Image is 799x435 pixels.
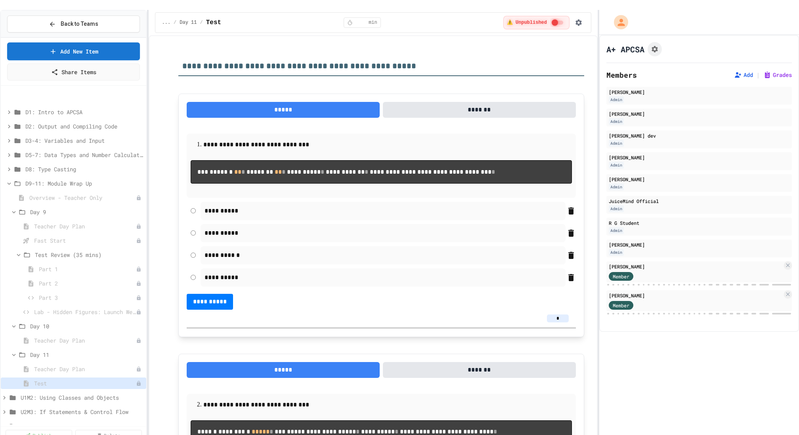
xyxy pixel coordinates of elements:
[609,140,624,147] div: Admin
[609,249,624,256] div: Admin
[25,122,143,130] span: D2: Output and Compiling Code
[7,42,140,60] a: Add New Item
[507,19,547,26] span: ⚠️ Unpublished
[25,108,143,116] span: D1: Intro to APCSA
[39,265,136,273] span: Part 1
[34,336,136,345] span: Teacher Day Plan
[609,263,782,270] div: [PERSON_NAME]
[609,241,789,248] div: [PERSON_NAME]
[200,19,203,26] span: /
[606,13,630,31] div: My Account
[25,165,143,173] span: D8: Type Casting
[503,16,570,29] div: ⚠️ Students cannot see this content! Click the toggle to publish it and make it visible to your c...
[21,422,143,430] span: U2M4: Looping
[34,379,136,387] span: Test
[756,70,760,80] span: |
[21,408,143,416] span: U2M3: If Statements & Control Flow
[609,219,789,226] div: R G Student
[162,19,170,26] span: ...
[7,63,140,80] a: Share Items
[606,44,644,55] h1: A+ APCSA
[613,302,629,309] span: Member
[21,393,143,402] span: U1M2: Using Classes and Objects
[734,71,753,79] button: Add
[609,197,789,205] div: JuiceMind Official
[136,195,141,201] div: Unpublished
[30,208,143,216] span: Day 9
[206,18,221,27] span: Test
[609,118,624,125] div: Admin
[180,19,197,26] span: Day 11
[609,110,789,117] div: [PERSON_NAME]
[35,251,143,259] span: Test Review (35 mins)
[136,338,141,343] div: Unpublished
[34,236,136,245] span: Fast Start
[609,154,789,161] div: [PERSON_NAME]
[25,136,143,145] span: D3-4: Variables and Input
[34,365,136,373] span: Teacher Day Plan
[766,403,791,427] iframe: chat widget
[25,151,143,159] span: D5-7: Data Types and Number Calculations
[34,222,136,230] span: Teacher Day Plan
[609,162,624,169] div: Admin
[136,238,141,243] div: Unpublished
[369,19,377,26] span: min
[34,308,136,316] span: Lab - Hidden Figures: Launch Weight Calculator
[7,15,140,33] button: Back to Teams
[606,69,637,80] h2: Members
[136,381,141,386] div: Unpublished
[136,224,141,229] div: Unpublished
[39,293,136,302] span: Part 3
[174,19,176,26] span: /
[30,351,143,359] span: Day 11
[609,96,624,103] div: Admin
[609,227,624,234] div: Admin
[136,281,141,286] div: Unpublished
[25,179,143,188] span: D9-11: Module Wrap Up
[39,279,136,287] span: Part 2
[30,322,143,330] span: Day 10
[613,273,629,280] span: Member
[733,369,791,402] iframe: chat widget
[763,71,792,79] button: Grades
[609,184,624,190] div: Admin
[609,176,789,183] div: [PERSON_NAME]
[136,266,141,272] div: Unpublished
[609,132,789,139] div: [PERSON_NAME] dev
[136,309,141,315] div: Unpublished
[609,205,624,212] div: Admin
[136,295,141,301] div: Unpublished
[61,20,98,28] span: Back to Teams
[609,88,789,96] div: [PERSON_NAME]
[609,292,782,299] div: [PERSON_NAME]
[29,194,136,202] span: Overview - Teacher Only
[648,42,662,56] button: Assignment Settings
[136,366,141,372] div: Unpublished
